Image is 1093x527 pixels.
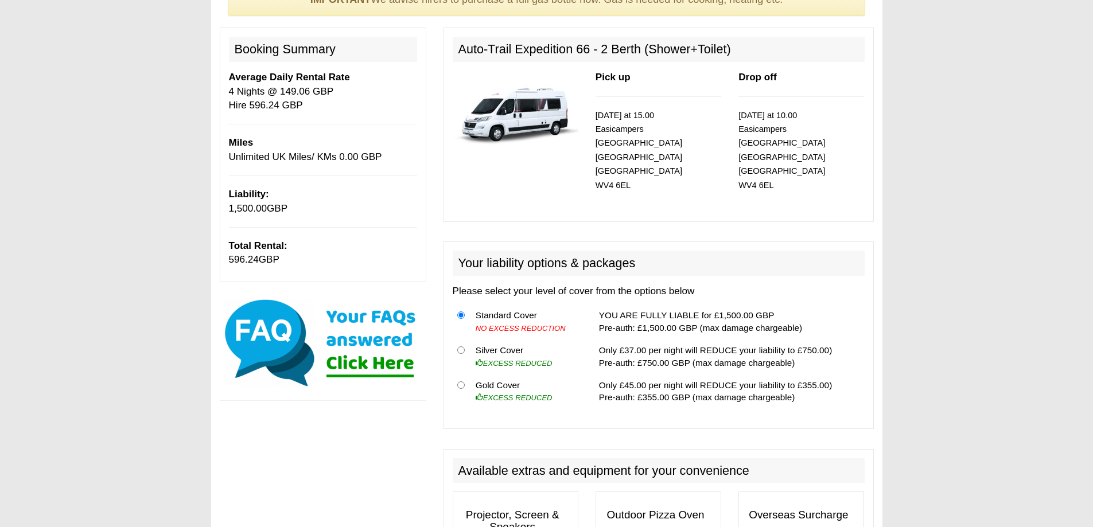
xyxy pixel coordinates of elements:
[476,393,553,402] i: EXCESS REDUCED
[453,284,865,298] p: Please select your level of cover from the options below
[229,72,350,83] b: Average Daily Rental Rate
[471,305,581,339] td: Standard Cover
[739,503,863,527] h3: Overseas Surcharge
[220,297,426,389] img: Click here for our most common FAQs
[596,72,631,83] b: Pick up
[229,254,259,265] span: 596.24
[453,71,578,151] img: 339.jpg
[229,71,417,112] p: 4 Nights @ 149.06 GBP Hire 596.24 GBP
[229,240,287,251] b: Total Rental:
[594,339,865,374] td: Only £37.00 per night will REDUCE your liability to £750.00) Pre-auth: £750.00 GBP (max damage ch...
[229,37,417,62] h2: Booking Summary
[229,136,417,164] p: Unlimited UK Miles/ KMs 0.00 GBP
[453,458,865,483] h2: Available extras and equipment for your convenience
[229,239,417,267] p: GBP
[738,72,776,83] b: Drop off
[594,374,865,408] td: Only £45.00 per night will REDUCE your liability to £355.00) Pre-auth: £355.00 GBP (max damage ch...
[229,189,269,200] b: Liability:
[596,111,682,190] small: [DATE] at 15.00 Easicampers [GEOGRAPHIC_DATA] [GEOGRAPHIC_DATA] [GEOGRAPHIC_DATA] WV4 6EL
[738,111,825,190] small: [DATE] at 10.00 Easicampers [GEOGRAPHIC_DATA] [GEOGRAPHIC_DATA] [GEOGRAPHIC_DATA] WV4 6EL
[229,188,417,216] p: GBP
[453,251,865,276] h2: Your liability options & packages
[453,37,865,62] h2: Auto-Trail Expedition 66 - 2 Berth (Shower+Toilet)
[229,137,254,148] b: Miles
[596,503,721,527] h3: Outdoor Pizza Oven
[476,359,553,368] i: EXCESS REDUCED
[471,374,581,408] td: Gold Cover
[471,339,581,374] td: Silver Cover
[594,305,865,339] td: YOU ARE FULLY LIABLE for £1,500.00 GBP Pre-auth: £1,500.00 GBP (max damage chargeable)
[229,203,267,214] span: 1,500.00
[476,324,566,333] i: NO EXCESS REDUCTION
